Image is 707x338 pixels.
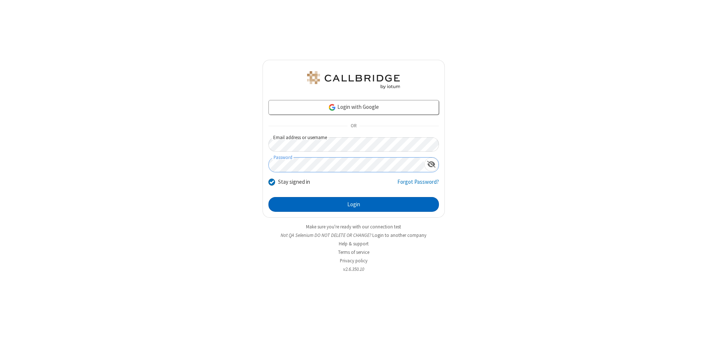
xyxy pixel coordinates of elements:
input: Email address or username [268,137,439,152]
a: Login with Google [268,100,439,115]
label: Stay signed in [278,178,310,186]
a: Help & support [339,241,369,247]
button: Login to another company [372,232,426,239]
a: Make sure you're ready with our connection test [306,224,401,230]
span: OR [348,121,359,131]
div: Show password [424,158,439,171]
li: Not QA Selenium DO NOT DELETE OR CHANGE? [263,232,445,239]
a: Privacy policy [340,258,367,264]
img: QA Selenium DO NOT DELETE OR CHANGE [306,71,401,89]
a: Terms of service [338,249,369,255]
button: Login [268,197,439,212]
img: google-icon.png [328,103,336,111]
input: Password [269,158,424,172]
a: Forgot Password? [397,178,439,192]
li: v2.6.350.10 [263,266,445,273]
